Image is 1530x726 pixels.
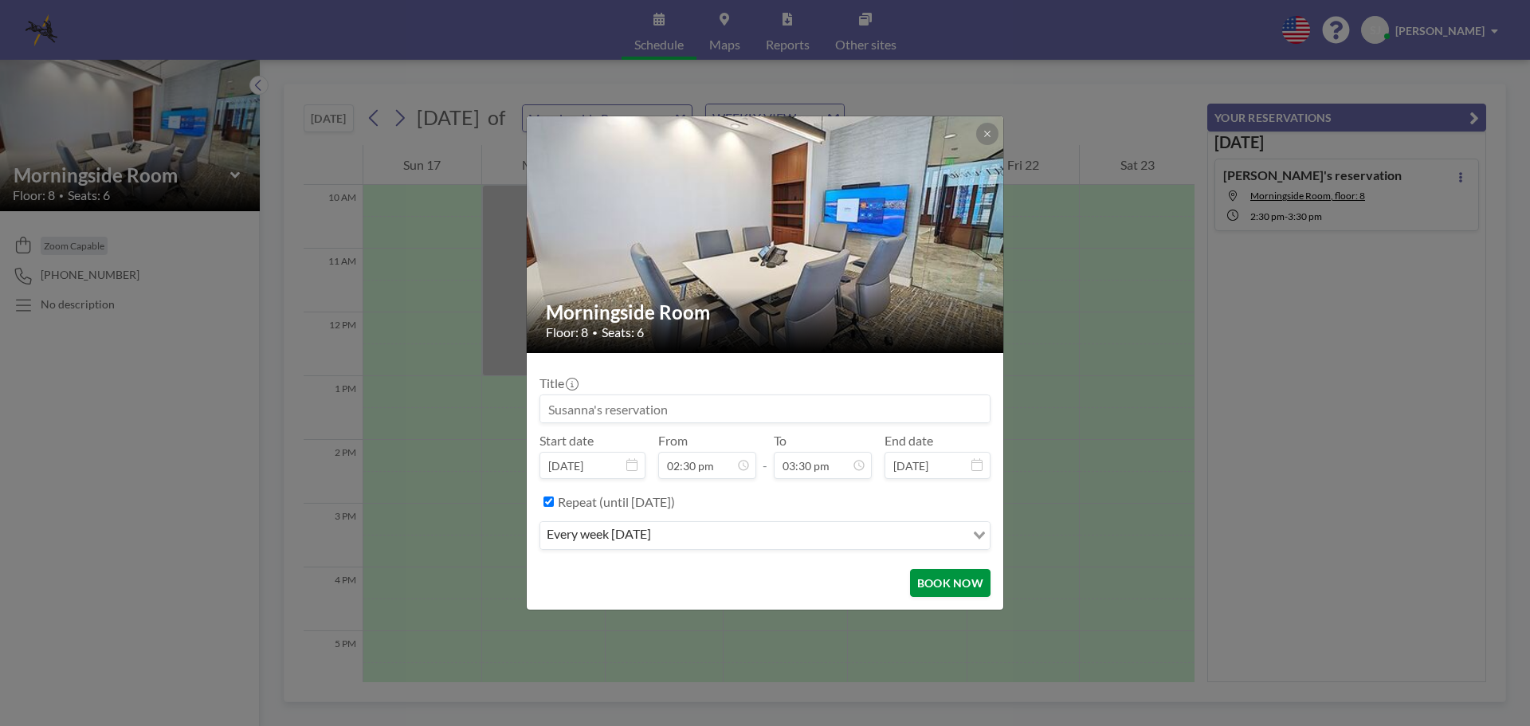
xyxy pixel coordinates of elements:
[546,300,986,324] h2: Morningside Room
[885,433,933,449] label: End date
[602,324,644,340] span: Seats: 6
[558,494,675,510] label: Repeat (until [DATE])
[527,55,1005,414] img: 537.jpg
[658,433,688,449] label: From
[540,395,990,422] input: Susanna's reservation
[539,375,577,391] label: Title
[910,569,991,597] button: BOOK NOW
[763,438,767,473] span: -
[656,525,963,546] input: Search for option
[539,433,594,449] label: Start date
[592,327,598,339] span: •
[543,525,654,546] span: every week [DATE]
[540,522,990,549] div: Search for option
[546,324,588,340] span: Floor: 8
[774,433,787,449] label: To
